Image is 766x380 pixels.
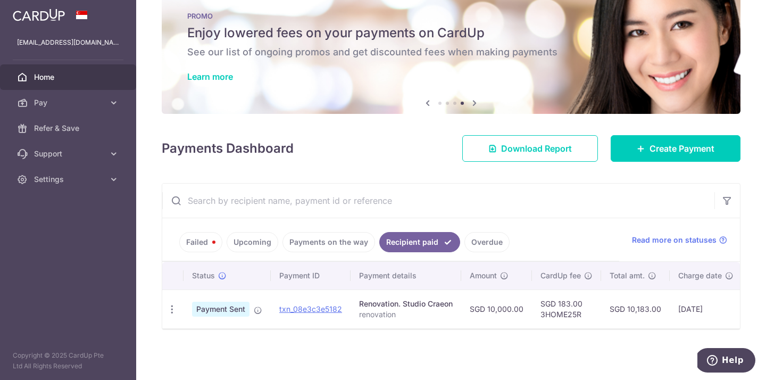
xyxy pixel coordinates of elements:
[162,184,714,218] input: Search by recipient name, payment id or reference
[462,135,598,162] a: Download Report
[227,232,278,252] a: Upcoming
[34,123,104,134] span: Refer & Save
[187,12,715,20] p: PROMO
[271,262,351,290] th: Payment ID
[379,232,460,252] a: Recipient paid
[34,148,104,159] span: Support
[601,290,670,328] td: SGD 10,183.00
[192,302,249,317] span: Payment Sent
[179,232,222,252] a: Failed
[678,270,722,281] span: Charge date
[670,290,742,328] td: [DATE]
[187,24,715,42] h5: Enjoy lowered fees on your payments on CardUp
[279,304,342,313] a: txn_08e3c3e5182
[17,37,119,48] p: [EMAIL_ADDRESS][DOMAIN_NAME]
[540,270,581,281] span: CardUp fee
[470,270,497,281] span: Amount
[187,46,715,59] h6: See our list of ongoing promos and get discounted fees when making payments
[650,142,714,155] span: Create Payment
[632,235,727,245] a: Read more on statuses
[351,262,461,290] th: Payment details
[697,348,755,375] iframe: Opens a widget where you can find more information
[34,72,104,82] span: Home
[34,97,104,108] span: Pay
[464,232,510,252] a: Overdue
[532,290,601,328] td: SGD 183.00 3HOME25R
[192,270,215,281] span: Status
[359,299,453,309] div: Renovation. Studio Craeon
[611,135,740,162] a: Create Payment
[162,139,294,158] h4: Payments Dashboard
[282,232,375,252] a: Payments on the way
[187,71,233,82] a: Learn more
[501,142,572,155] span: Download Report
[610,270,645,281] span: Total amt.
[359,309,453,320] p: renovation
[632,235,717,245] span: Read more on statuses
[13,9,65,21] img: CardUp
[461,290,532,328] td: SGD 10,000.00
[34,174,104,185] span: Settings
